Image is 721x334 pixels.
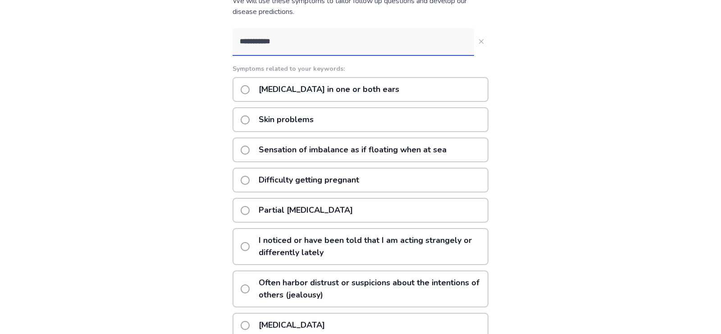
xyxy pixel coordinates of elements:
[253,229,488,264] p: I noticed or have been told that I am acting strangely or differently lately
[253,271,488,307] p: Often harbor distrust or suspicions about the intentions of others (jealousy)
[233,64,488,73] p: Symptoms related to your keywords:
[233,28,474,55] input: Close
[253,199,358,222] p: Partial [MEDICAL_DATA]
[253,169,365,192] p: Difficulty getting pregnant
[474,34,488,49] button: Close
[253,138,452,161] p: Sensation of imbalance as if floating when at sea
[253,108,319,131] p: Skin problems
[253,78,405,101] p: [MEDICAL_DATA] in one or both ears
